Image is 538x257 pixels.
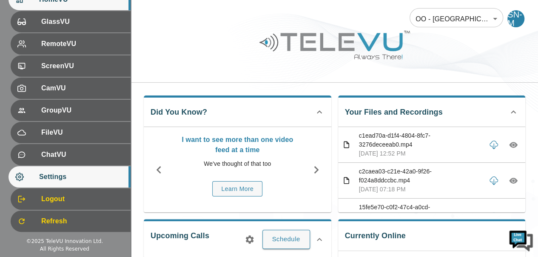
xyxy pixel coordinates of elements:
div: SN-M [507,10,524,27]
span: We're online! [49,75,117,162]
p: c2caea03-c21e-42a0-9f26-f024a8ddccbc.mp4 [359,167,482,185]
div: GroupVU [11,100,131,121]
div: CamVU [11,78,131,99]
span: ChatVU [41,150,124,160]
p: c1ead70a-d1f4-4804-8fc7-3276deceeab0.mp4 [359,131,482,149]
p: [DATE] 12:52 PM [359,149,482,158]
div: ChatVU [11,144,131,165]
img: Chat Widget [508,227,534,253]
span: Settings [39,172,124,182]
div: FileVU [11,122,131,143]
span: RemoteVU [41,39,124,49]
img: d_736959983_company_1615157101543_736959983 [14,40,36,61]
p: I want to see more than one video feed at a time [178,135,297,155]
div: Chat with us now [44,45,143,56]
span: Logout [41,194,124,204]
span: Refresh [41,216,124,226]
div: Minimize live chat window [139,4,160,25]
div: Logout [11,188,131,210]
div: RemoteVU [11,33,131,55]
div: GlassVU [11,11,131,32]
textarea: Type your message and hit 'Enter' [4,169,162,199]
p: [DATE] 07:18 PM [359,185,482,194]
img: Logo [258,27,411,63]
span: FileVU [41,127,124,138]
div: ScreenVU [11,55,131,77]
div: Settings [9,166,131,188]
p: We've thought of that too [178,159,297,168]
span: GroupVU [41,105,124,116]
div: Refresh [11,211,131,232]
div: OO - [GEOGRAPHIC_DATA] - S. Nuru [410,7,503,31]
span: GlassVU [41,17,124,27]
p: 15fe5e70-c0f2-47c4-a0cd-aa50544532c7.mp4 [359,203,482,221]
span: ScreenVU [41,61,124,71]
span: CamVU [41,83,124,93]
button: Learn More [212,181,262,197]
button: Schedule [262,230,310,248]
